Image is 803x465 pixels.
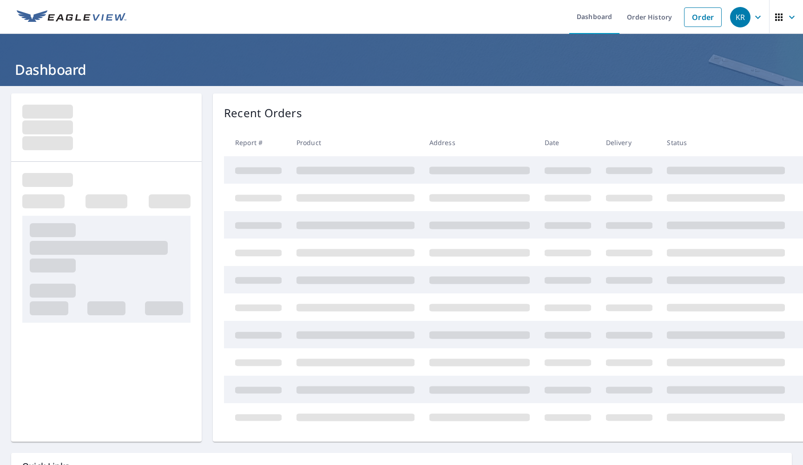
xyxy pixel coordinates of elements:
th: Report # [224,129,289,156]
th: Product [289,129,422,156]
img: EV Logo [17,10,126,24]
a: Order [684,7,722,27]
div: KR [730,7,750,27]
th: Address [422,129,537,156]
th: Date [537,129,599,156]
p: Recent Orders [224,105,302,121]
h1: Dashboard [11,60,792,79]
th: Status [659,129,792,156]
th: Delivery [599,129,660,156]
